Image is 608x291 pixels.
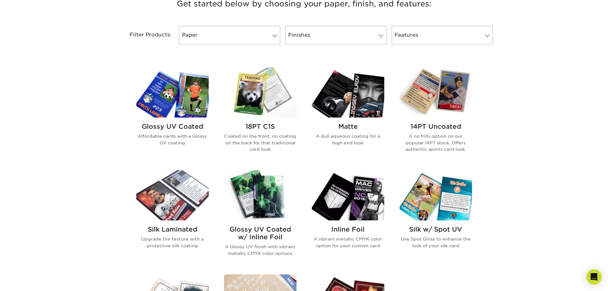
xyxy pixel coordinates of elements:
[224,123,296,130] h2: 18PT C1S
[136,133,209,146] p: Affordable cards with a Glossy UV coating
[136,67,209,118] img: Glossy UV Coated Trading Cards
[312,170,384,220] img: Inline Foil Trading Cards
[224,170,296,220] img: Glossy UV Coated w/ Inline Foil Trading Cards
[392,26,493,44] a: Features
[136,236,209,249] p: Upgrade the texture with a protective silk coating
[312,67,384,163] a: Matte Trading Cards Matte A dull aqueous coating for a high end look
[400,67,472,118] img: 14PT Uncoated Trading Cards
[312,226,384,233] h2: Inline Foil
[136,123,209,130] h2: Glossy UV Coated
[179,26,280,44] a: Paper
[400,170,472,267] a: Silk w/ Spot UV Trading Cards Silk w/ Spot UV Use Spot Gloss to enhance the look of your silk card
[224,170,296,267] a: Glossy UV Coated w/ Inline Foil Trading Cards Glossy UV Coated w/ Inline Foil A Glossy UV finish ...
[224,67,296,118] img: 18PT C1S Trading Cards
[136,170,209,220] img: Silk Laminated Trading Cards
[312,123,384,130] h2: Matte
[285,26,387,44] a: Finishes
[136,67,209,163] a: Glossy UV Coated Trading Cards Glossy UV Coated Affordable cards with a Glossy UV coating
[2,272,54,289] iframe: Google Customer Reviews
[400,226,472,233] h2: Silk w/ Spot UV
[400,123,472,130] h2: 14PT Uncoated
[312,133,384,146] p: A dull aqueous coating for a high end look
[400,236,472,249] p: Use Spot Gloss to enhance the look of your silk card
[312,170,384,267] a: Inline Foil Trading Cards Inline Foil A vibrant metallic CMYK color option for your custom card
[224,243,296,257] p: A Glossy UV finish with vibrant metallic CMYK color options
[400,170,472,220] img: Silk w/ Spot UV Trading Cards
[312,67,384,118] img: Matte Trading Cards
[224,67,296,163] a: 18PT C1S Trading Cards 18PT C1S Coated on the front, no coating on the back for that traditional ...
[224,133,296,152] p: Coated on the front, no coating on the back for that traditional card look
[136,226,209,233] h2: Silk Laminated
[224,226,296,241] h2: Glossy UV Coated w/ Inline Foil
[113,26,176,44] div: Filter Products:
[586,269,602,285] div: Open Intercom Messenger
[400,133,472,152] p: A no frills option on our popular 14PT stock. Offers authentic sports card look.
[312,236,384,249] p: A vibrant metallic CMYK color option for your custom card
[136,170,209,267] a: Silk Laminated Trading Cards Silk Laminated Upgrade the texture with a protective silk coating
[400,67,472,163] a: 14PT Uncoated Trading Cards 14PT Uncoated A no frills option on our popular 14PT stock. Offers au...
